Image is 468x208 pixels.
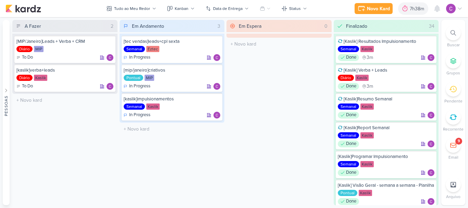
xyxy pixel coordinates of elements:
div: MIP [145,75,154,81]
div: [mip/janeiro]criativos [124,67,221,73]
input: + Novo kard [228,39,330,49]
div: Responsável: Carlos Lima [428,169,434,176]
img: Carlos Lima [107,83,113,90]
input: + Novo kard [121,124,223,134]
div: Semanal [338,161,359,167]
div: A Fazer [25,23,41,30]
div: Done [338,112,359,119]
img: Carlos Lima [107,54,113,61]
div: [Kaslik]Report Semanal [338,125,435,131]
p: Done [346,83,356,90]
div: Pontual [124,75,143,81]
div: Semanal [338,103,359,110]
div: último check-in há 3 meses [362,83,373,90]
div: Responsável: Carlos Lima [428,83,434,90]
img: Carlos Lima [428,83,434,90]
div: Kaslik [355,75,369,81]
p: Done [346,140,356,147]
div: Responsável: Carlos Lima [428,140,434,147]
div: Semanal [338,46,359,52]
div: 0 [322,23,330,30]
div: [MIP/Janeiro]Leads + Verba + CRM [16,38,113,45]
p: Done [346,54,356,61]
div: Diário [16,46,33,52]
p: Buscar [447,42,460,48]
div: Responsável: Carlos Lima [428,198,434,205]
img: Carlos Lima [428,112,434,119]
p: Email [448,154,458,160]
div: Responsável: Carlos Lima [213,54,220,61]
p: In Progress [129,83,150,90]
div: Kaslik [360,132,374,138]
div: Semanal [338,132,359,138]
div: Novo Kard [367,5,390,12]
p: Pendente [444,98,463,104]
img: kardz.app [5,4,41,13]
p: In Progress [129,112,150,119]
div: 3 [215,23,223,30]
img: Carlos Lima [428,54,434,61]
span: 3m [367,84,373,89]
div: 2 [108,23,116,30]
img: Carlos Lima [428,140,434,147]
div: Diário [16,75,33,81]
img: Carlos Lima [213,54,220,61]
div: In Progress [124,83,150,90]
div: 34 [426,23,437,30]
div: Kaslik [360,103,374,110]
div: [kaslik]verba+leads [16,67,113,73]
p: In Progress [129,54,150,61]
div: Semanal [124,103,145,110]
div: Pessoas [3,95,9,116]
p: To Do [22,54,33,61]
div: último check-in há 3 meses [362,54,373,61]
button: Novo Kard [355,3,393,14]
img: Carlos Lima [446,4,456,13]
div: [Kaslik] Visão Geral - semana a semana - Planilha [338,182,435,188]
div: Semanal [124,46,145,52]
div: [Kaslik] Resultados Impulsionamento [338,38,435,45]
div: Responsável: Carlos Lima [107,83,113,90]
div: [Kaslik]Programar Impulsionamento [338,154,435,160]
div: 9 [458,138,460,144]
img: Carlos Lima [213,83,220,90]
div: Diário [338,75,354,81]
p: Arquivo [446,194,460,200]
div: Em Espera [239,23,261,30]
div: [tec vendas]leads+cpl sexta [124,38,221,45]
div: Done [338,83,359,90]
div: [Kaslik] Verba + Leads [338,67,435,73]
div: In Progress [124,112,150,119]
div: Finalizado [346,23,367,30]
div: Kaslik [146,103,160,110]
div: 7h38m [410,5,426,12]
div: Responsável: Carlos Lima [213,83,220,90]
p: Grupos [446,70,460,76]
div: Kaslik [34,75,47,81]
p: Done [346,198,356,205]
li: Ctrl + F [441,25,465,48]
input: + Novo kard [14,95,116,105]
div: Responsável: Carlos Lima [428,112,434,119]
img: Carlos Lima [428,169,434,176]
span: 3m [367,55,373,60]
button: Pessoas [3,20,10,205]
p: Done [346,169,356,176]
div: Done [338,54,359,61]
div: To Do [16,54,33,61]
div: Kaslik [360,161,374,167]
div: Eztec [146,46,159,52]
div: Done [338,198,359,205]
div: Em Andamento [132,23,164,30]
div: Done [338,140,359,147]
img: Carlos Lima [213,112,220,119]
div: Responsável: Carlos Lima [213,112,220,119]
div: Kaslik [360,46,374,52]
div: Kaslik [359,190,372,196]
div: [kaslik]impulsionamentos [124,96,221,102]
div: To Do [16,83,33,90]
div: Responsável: Carlos Lima [428,54,434,61]
div: Responsável: Carlos Lima [107,54,113,61]
p: To Do [22,83,33,90]
p: Recorrente [443,126,464,132]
